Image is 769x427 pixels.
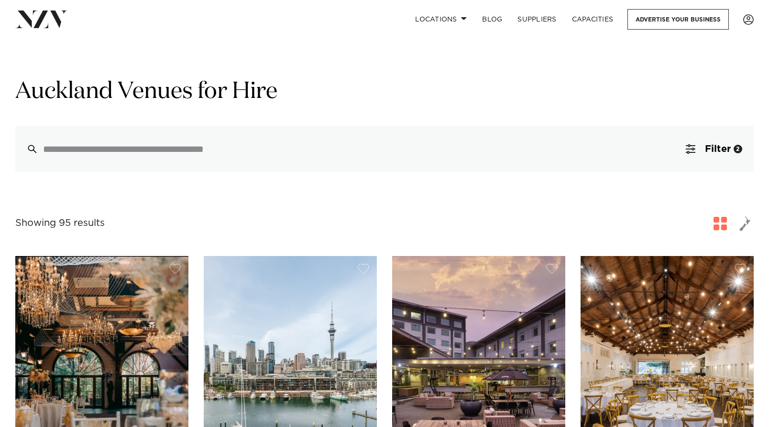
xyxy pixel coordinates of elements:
[674,126,754,172] button: Filter2
[15,77,754,107] h1: Auckland Venues for Hire
[564,9,621,30] a: Capacities
[15,11,67,28] img: nzv-logo.png
[734,145,742,153] div: 2
[705,144,731,154] span: Filter
[510,9,564,30] a: SUPPLIERS
[474,9,510,30] a: BLOG
[407,9,474,30] a: Locations
[15,216,105,231] div: Showing 95 results
[627,9,729,30] a: Advertise your business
